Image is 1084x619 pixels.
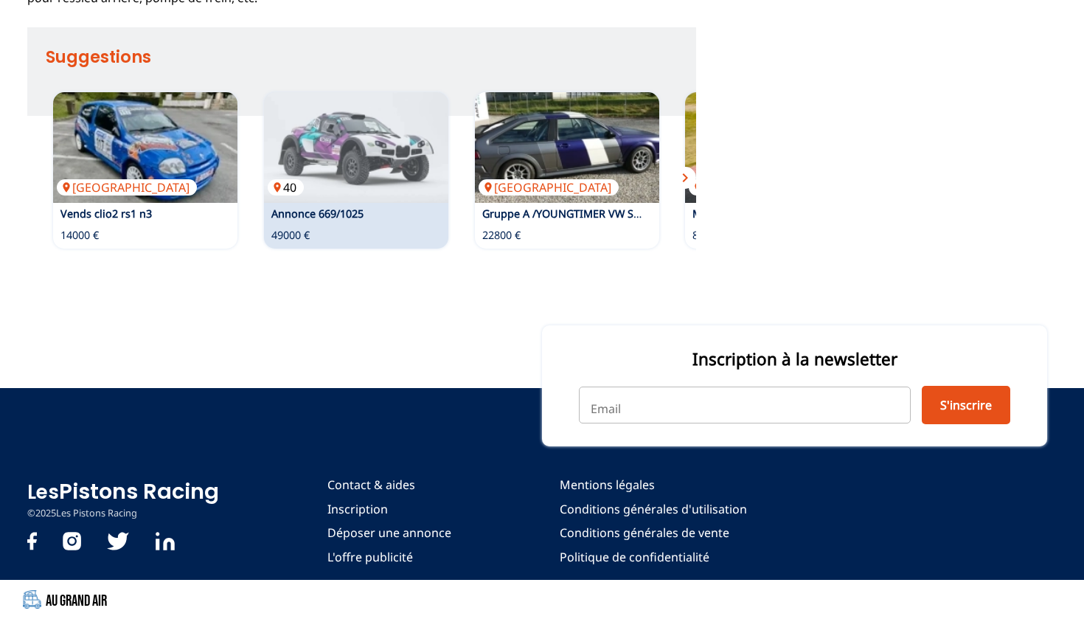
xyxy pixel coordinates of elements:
a: Gruppe A /YOUNGTIMER VW Scirocco GT2 -16V Wagenpass [482,207,777,221]
a: Déposer une annonce [327,525,451,541]
a: Gruppe A /YOUNGTIMER VW Scirocco GT2 -16V Wagenpass[GEOGRAPHIC_DATA] [475,92,659,203]
p: [GEOGRAPHIC_DATA] [479,179,619,196]
button: S'inscrire [922,386,1010,424]
p: 89999 € [692,228,731,243]
a: Conditions générales d'utilisation [560,501,747,517]
button: chevron_right [674,167,696,189]
a: Annonce 669/102540 [264,92,448,203]
a: Vends clio2 rs1 n3[GEOGRAPHIC_DATA] [53,92,237,203]
a: Contact & aides [327,477,451,493]
img: instagram [63,532,81,550]
a: Annonce 669/1025 [271,207,364,221]
a: Politique de confidentialité [560,549,747,565]
span: Les [27,479,59,505]
img: twitter [107,532,129,550]
p: [GEOGRAPHIC_DATA] [57,179,197,196]
img: Au Grand Air [23,590,41,609]
img: facebook [27,532,37,550]
a: Conditions générales de vente [560,525,747,541]
img: Linkedin [156,532,175,550]
a: L'offre publicité [327,549,451,565]
h2: Suggestions [46,42,697,72]
p: 14000 € [60,228,99,243]
a: Mentions légales [560,477,747,493]
p: 49000 € [271,228,310,243]
a: LesPistons Racing [27,477,219,506]
a: M2 Competition Tracktool (Schweißzelle,Drexler...)[GEOGRAPHIC_DATA] [685,92,869,203]
p: 40 [268,179,304,196]
a: Vends clio2 rs1 n3 [60,207,152,221]
a: Inscription [327,501,451,517]
p: 22800 € [482,228,521,243]
img: M2 Competition Tracktool (Schweißzelle,Drexler...) [685,92,869,203]
span: chevron_right [676,169,694,187]
p: Inscription à la newsletter [579,347,1010,370]
p: © 2025 Les Pistons Racing [27,507,219,520]
a: M2 Competition Tracktool (Schweißzelle,Drexler...) [692,207,943,221]
img: Annonce 669/1025 [264,92,448,203]
img: Vends clio2 rs1 n3 [53,92,237,203]
img: Gruppe A /YOUNGTIMER VW Scirocco GT2 -16V Wagenpass [475,92,659,203]
input: Email [579,387,911,423]
a: Au Grand Air [27,587,1057,612]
